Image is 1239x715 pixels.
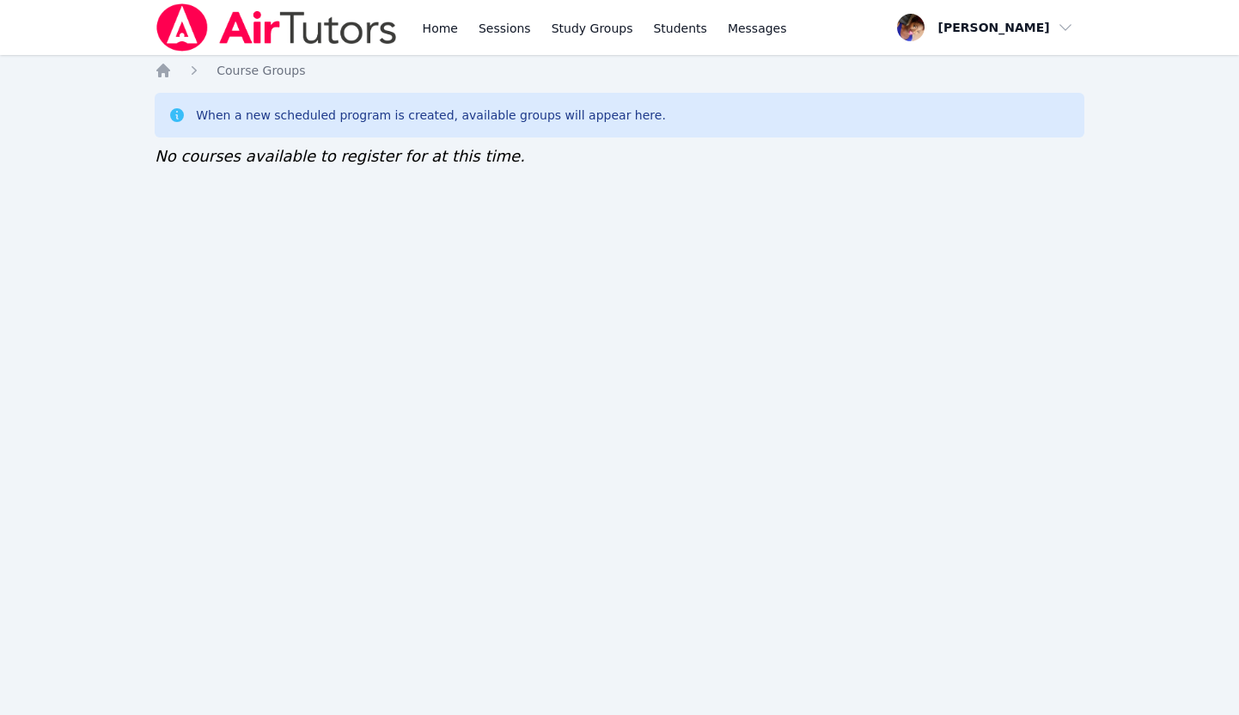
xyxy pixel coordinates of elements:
span: Course Groups [217,64,305,77]
nav: Breadcrumb [155,62,1084,79]
span: No courses available to register for at this time. [155,147,525,165]
div: When a new scheduled program is created, available groups will appear here. [196,107,666,124]
span: Messages [728,20,787,37]
a: Course Groups [217,62,305,79]
img: Air Tutors [155,3,398,52]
